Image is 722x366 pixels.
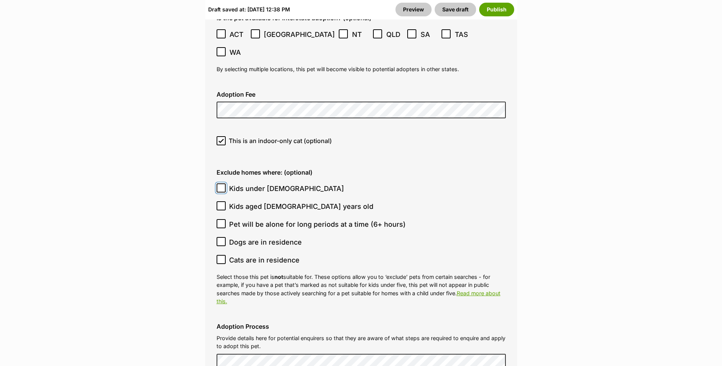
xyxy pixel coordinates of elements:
span: This is an indoor-only cat (optional) [229,136,332,145]
button: Save draft [435,3,476,16]
span: Kids aged [DEMOGRAPHIC_DATA] years old [229,201,373,212]
span: Pet will be alone for long periods at a time (6+ hours) [229,219,406,229]
span: ACT [230,29,247,40]
label: Is the pet available for interstate adoption? (optional) [217,14,506,21]
span: TAS [455,29,472,40]
span: NT [352,29,369,40]
p: By selecting multiple locations, this pet will become visible to potential adopters in other states. [217,65,506,73]
strong: not [274,274,283,280]
button: Publish [479,3,514,16]
label: Exclude homes where: (optional) [217,169,506,176]
a: Preview [395,3,432,16]
span: WA [230,47,247,57]
label: Adoption Fee [217,91,506,98]
p: Select those this pet is suitable for. These options allow you to ‘exclude’ pets from certain sea... [217,273,506,305]
label: Adoption Process [217,323,506,330]
span: SA [421,29,438,40]
span: [GEOGRAPHIC_DATA] [264,29,335,40]
span: Cats are in residence [229,255,300,265]
span: Kids under [DEMOGRAPHIC_DATA] [229,183,344,194]
a: Read more about this. [217,290,500,304]
span: QLD [386,29,403,40]
span: Dogs are in residence [229,237,302,247]
p: Provide details here for potential enquirers so that they are aware of what steps are required to... [217,334,506,350]
div: Draft saved at: [DATE] 12:38 PM [208,3,290,16]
